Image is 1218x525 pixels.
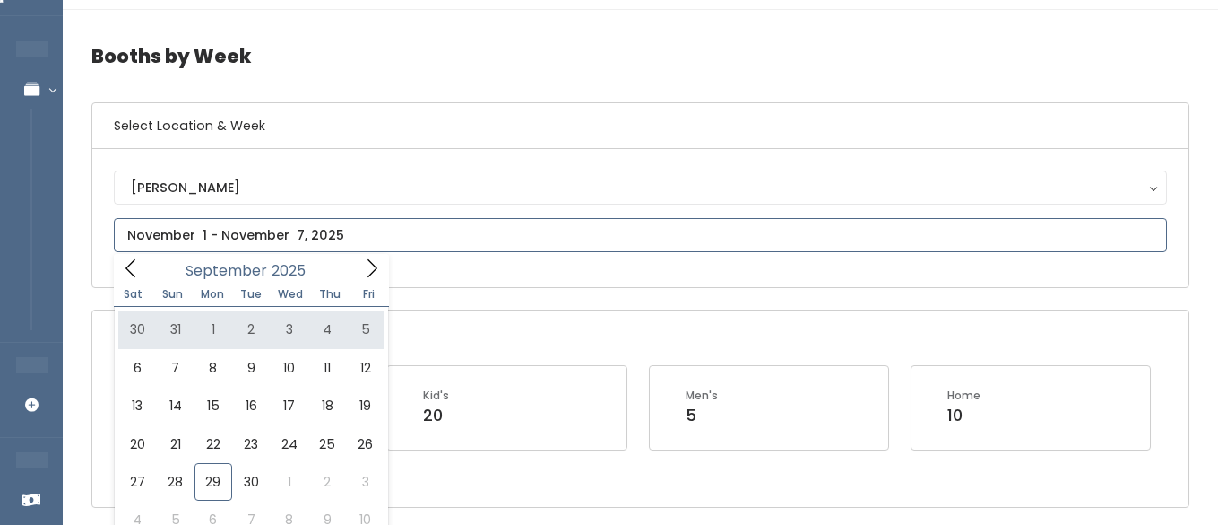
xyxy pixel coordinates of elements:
span: Wed [271,289,310,300]
span: September 1, 2025 [194,311,232,348]
div: Kid's [423,388,449,404]
span: September 20, 2025 [118,425,156,463]
span: September 15, 2025 [194,387,232,424]
span: September 14, 2025 [156,387,194,424]
span: September 30, 2025 [232,463,270,501]
span: September 3, 2025 [271,311,308,348]
span: August 31, 2025 [156,311,194,348]
span: September 8, 2025 [194,349,232,387]
span: September 9, 2025 [232,349,270,387]
div: [PERSON_NAME] [131,178,1150,197]
span: September 12, 2025 [346,349,384,387]
span: Mon [193,289,232,300]
span: September 22, 2025 [194,425,232,463]
span: September [186,264,267,278]
button: [PERSON_NAME] [114,171,1167,205]
span: September 6, 2025 [118,349,156,387]
span: September 7, 2025 [156,349,194,387]
div: Men's [686,388,718,404]
span: September 29, 2025 [194,463,232,501]
span: September 5, 2025 [346,311,384,348]
span: September 24, 2025 [271,425,308,463]
span: September 19, 2025 [346,387,384,424]
span: September 25, 2025 [308,425,346,463]
span: September 18, 2025 [308,387,346,424]
span: September 27, 2025 [118,463,156,501]
span: September 13, 2025 [118,387,156,424]
span: September 23, 2025 [232,425,270,463]
span: September 4, 2025 [308,311,346,348]
input: November 1 - November 7, 2025 [114,218,1167,252]
span: Thu [310,289,350,300]
span: Sun [153,289,193,300]
div: 5 [686,404,718,427]
h6: Select Location & Week [92,103,1188,149]
span: September 21, 2025 [156,425,194,463]
span: October 1, 2025 [271,463,308,501]
span: September 16, 2025 [232,387,270,424]
span: September 28, 2025 [156,463,194,501]
span: August 30, 2025 [118,311,156,348]
span: September 17, 2025 [271,387,308,424]
span: September 10, 2025 [271,349,308,387]
span: Fri [350,289,389,300]
div: Home [947,388,980,404]
span: September 2, 2025 [232,311,270,348]
span: Sat [114,289,153,300]
div: 10 [947,404,980,427]
h4: Booths by Week [91,31,1189,81]
span: October 2, 2025 [308,463,346,501]
span: September 11, 2025 [308,349,346,387]
input: Year [267,259,321,282]
span: October 3, 2025 [346,463,384,501]
span: September 26, 2025 [346,425,384,463]
div: 20 [423,404,449,427]
span: Tue [231,289,271,300]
